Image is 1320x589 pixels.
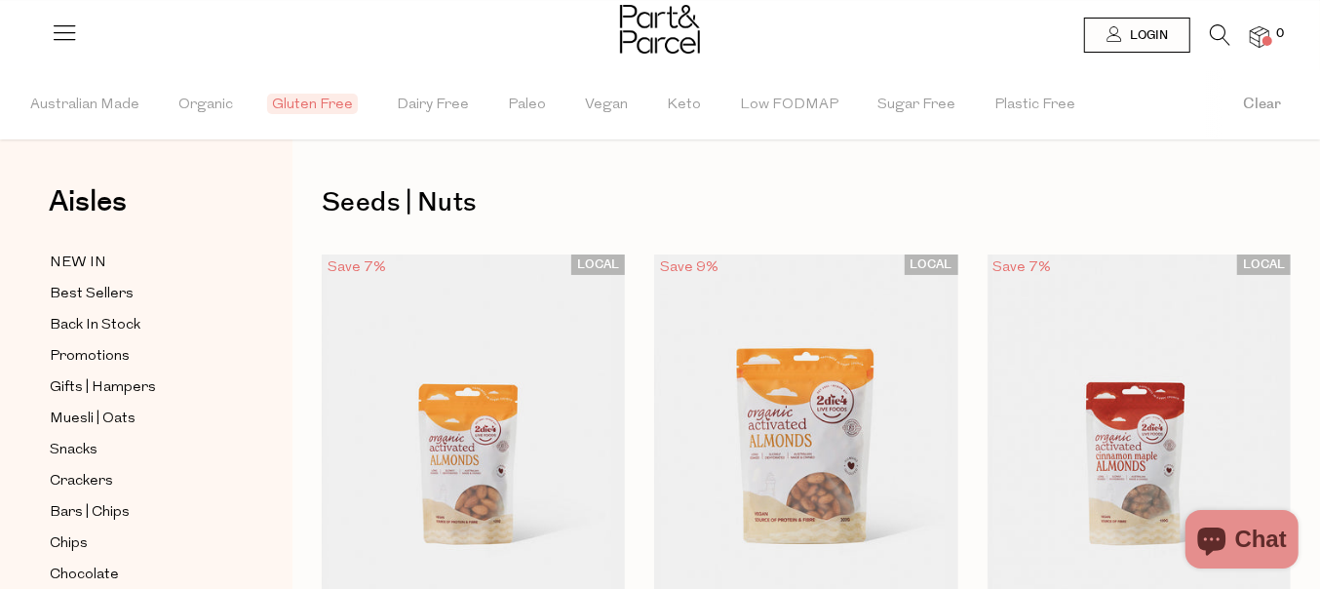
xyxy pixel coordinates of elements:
[322,180,1291,225] h1: Seeds | Nuts
[508,71,546,139] span: Paleo
[50,438,227,462] a: Snacks
[397,71,469,139] span: Dairy Free
[905,255,958,275] span: LOCAL
[50,345,130,369] span: Promotions
[30,71,139,139] span: Australian Made
[178,71,233,139] span: Organic
[1180,510,1304,573] inbox-online-store-chat: Shopify online store chat
[50,252,106,275] span: NEW IN
[1237,255,1291,275] span: LOCAL
[49,187,127,236] a: Aisles
[267,94,358,114] span: Gluten Free
[620,5,700,54] img: Part&Parcel
[1125,27,1168,44] span: Login
[994,71,1075,139] span: Plastic Free
[740,71,838,139] span: Low FODMAP
[50,282,227,306] a: Best Sellers
[49,180,127,223] span: Aisles
[50,500,227,525] a: Bars | Chips
[322,255,392,281] div: Save 7%
[50,313,227,337] a: Back In Stock
[1084,18,1190,53] a: Login
[50,532,88,556] span: Chips
[1271,25,1289,43] span: 0
[50,531,227,556] a: Chips
[654,255,724,281] div: Save 9%
[50,439,97,462] span: Snacks
[50,375,227,400] a: Gifts | Hampers
[50,344,227,369] a: Promotions
[1204,70,1320,139] button: Clear filter by Filter
[50,469,227,493] a: Crackers
[667,71,701,139] span: Keto
[50,564,119,587] span: Chocolate
[1250,26,1269,47] a: 0
[571,255,625,275] span: LOCAL
[50,407,227,431] a: Muesli | Oats
[50,501,130,525] span: Bars | Chips
[585,71,628,139] span: Vegan
[50,408,136,431] span: Muesli | Oats
[50,283,134,306] span: Best Sellers
[988,255,1058,281] div: Save 7%
[877,71,955,139] span: Sugar Free
[50,470,113,493] span: Crackers
[50,314,140,337] span: Back In Stock
[50,376,156,400] span: Gifts | Hampers
[50,563,227,587] a: Chocolate
[50,251,227,275] a: NEW IN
